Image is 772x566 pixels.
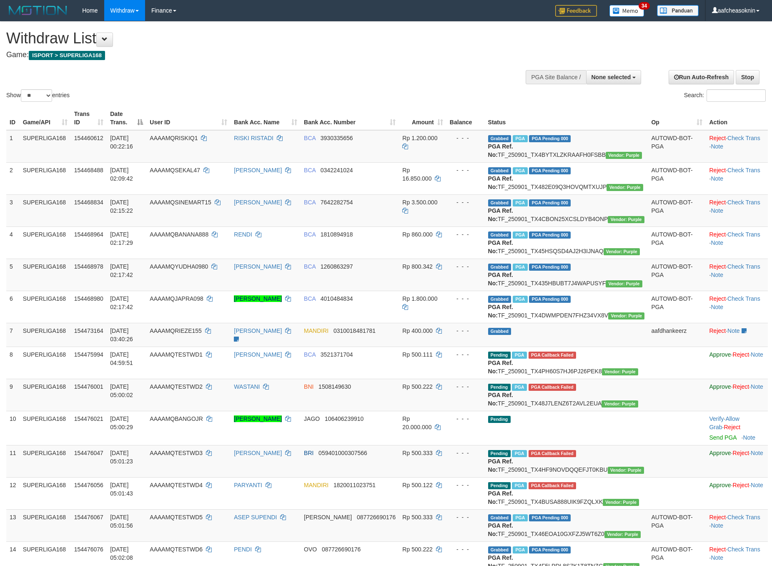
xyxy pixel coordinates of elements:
span: Marked by aafmaleo [512,384,526,391]
span: AAAAMQSINEMART15 [150,199,211,206]
b: PGA Ref. No: [488,175,513,190]
td: 7 [6,323,20,347]
a: ASEP SUPENDI [234,514,277,521]
td: · · [706,226,768,259]
span: Marked by aafmaleo [513,514,527,521]
span: Grabbed [488,199,511,206]
span: Vendor URL: https://trx4.1velocity.biz [604,248,640,255]
span: Marked by aafchoeunmanni [513,264,527,271]
td: AUTOWD-BOT-PGA [648,259,706,291]
span: Rp 1.800.000 [402,295,437,302]
span: AAAAMQTESTWD4 [150,482,203,488]
span: Vendor URL: https://trx4.1velocity.biz [602,400,638,408]
b: PGA Ref. No: [488,490,513,505]
span: Pending [488,352,511,359]
span: AAAAMQTESTWD3 [150,450,203,456]
span: Copy 1508149630 to clipboard [318,383,351,390]
a: Note [711,175,723,182]
span: 154468488 [74,167,103,174]
span: 154468964 [74,231,103,238]
span: Pending [488,416,511,423]
span: AAAAMQBANGOJR [150,415,203,422]
td: 5 [6,259,20,291]
span: 154468980 [74,295,103,302]
td: · · [706,259,768,291]
td: 3 [6,194,20,226]
span: ISPORT > SUPERLIGA168 [29,51,105,60]
td: TF_250901_TX435HBUBT7J4WAPUSYF [485,259,648,291]
h4: Game: [6,51,506,59]
td: SUPERLIGA168 [20,194,71,226]
span: PGA Pending [529,231,571,239]
span: JAGO [304,415,320,422]
td: TF_250901_TX4BYTXLZKRAAFH0FSBB [485,130,648,163]
span: [DATE] 05:01:56 [110,514,133,529]
span: Marked by aafmaleo [512,352,526,359]
th: Bank Acc. Number: activate to sort column ascending [301,106,399,130]
span: [DATE] 02:17:42 [110,263,133,278]
span: Copy 3930335656 to clipboard [321,135,353,141]
span: 154476056 [74,482,103,488]
div: - - - [450,513,481,521]
b: PGA Ref. No: [488,207,513,222]
img: MOTION_logo.png [6,4,70,17]
span: Marked by aafmaleo [512,450,526,457]
td: · · [706,411,768,445]
span: Copy 087726690176 to clipboard [357,514,396,521]
span: 154476047 [74,450,103,456]
td: SUPERLIGA168 [20,162,71,194]
td: AUTOWD-BOT-PGA [648,130,706,163]
a: Approve [709,351,731,358]
a: RISKI RISTADI [234,135,273,141]
span: Grabbed [488,514,511,521]
span: AAAAMQTESTWD5 [150,514,203,521]
a: Check Trans [727,135,760,141]
span: 154476067 [74,514,103,521]
span: [DATE] 04:59:51 [110,351,133,366]
b: PGA Ref. No: [488,360,513,375]
td: · · [706,445,768,477]
span: Copy 7642282754 to clipboard [321,199,353,206]
td: 9 [6,379,20,411]
img: panduan.png [657,5,699,16]
a: [PERSON_NAME] [234,327,282,334]
div: - - - [450,350,481,359]
div: - - - [450,198,481,206]
td: · · [706,130,768,163]
span: Copy 1810894918 to clipboard [321,231,353,238]
a: Note [751,383,763,390]
span: Vendor URL: https://trx4.1velocity.biz [604,531,641,538]
span: BCA [304,295,316,302]
a: Reject [733,482,749,488]
a: Note [711,304,723,310]
a: Run Auto-Refresh [669,70,734,84]
a: Note [743,434,755,441]
span: 154468978 [74,263,103,270]
td: TF_250901_TX482E09Q3HOVQMTXUJP [485,162,648,194]
span: MANDIRI [304,482,328,488]
span: Grabbed [488,167,511,174]
a: Check Trans [727,546,760,553]
a: Check Trans [727,295,760,302]
input: Search: [707,89,766,102]
a: WASTANI [234,383,260,390]
span: [DATE] 05:01:23 [110,450,133,465]
td: TF_250901_TX48J7LENZ6T2AVL2EUA [485,379,648,411]
span: 154476076 [74,546,103,553]
a: Approve [709,482,731,488]
span: Rp 20.000.000 [402,415,431,430]
td: TF_250901_TX4DWMPDEN7FHZ34VX8V [485,291,648,323]
a: Reject [709,135,726,141]
td: · · [706,477,768,509]
td: · · [706,379,768,411]
span: Rp 400.000 [402,327,432,334]
a: Note [711,239,723,246]
span: Marked by aafnonsreyleab [513,167,527,174]
span: [DATE] 02:09:42 [110,167,133,182]
span: [DATE] 05:00:02 [110,383,133,398]
a: Reject [709,263,726,270]
a: Reject [709,327,726,334]
a: Reject [733,450,749,456]
span: PGA Pending [529,296,571,303]
td: TF_250901_TX4CBON25XCSLDYB4ONP [485,194,648,226]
